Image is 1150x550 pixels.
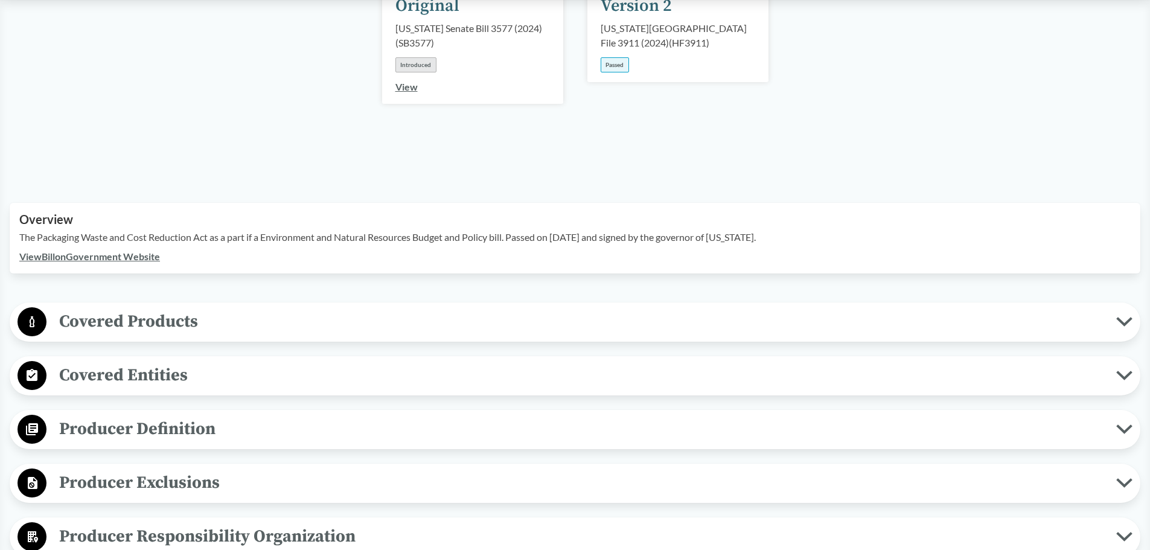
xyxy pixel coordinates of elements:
[395,57,436,72] div: Introduced
[46,362,1116,389] span: Covered Entities
[46,415,1116,443] span: Producer Definition
[46,308,1116,335] span: Covered Products
[14,468,1136,499] button: Producer Exclusions
[14,307,1136,337] button: Covered Products
[14,360,1136,391] button: Covered Entities
[395,81,418,92] a: View
[14,414,1136,445] button: Producer Definition
[19,213,1131,226] h2: Overview
[19,251,160,262] a: ViewBillonGovernment Website
[395,21,550,50] div: [US_STATE] Senate Bill 3577 (2024) ( SB3577 )
[19,230,1131,245] p: The Packaging Waste and Cost Reduction Act as a part if a Environment and Natural Resources Budge...
[601,21,755,50] div: [US_STATE][GEOGRAPHIC_DATA] File 3911 (2024) ( HF3911 )
[601,57,629,72] div: Passed
[46,523,1116,550] span: Producer Responsibility Organization
[46,469,1116,496] span: Producer Exclusions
